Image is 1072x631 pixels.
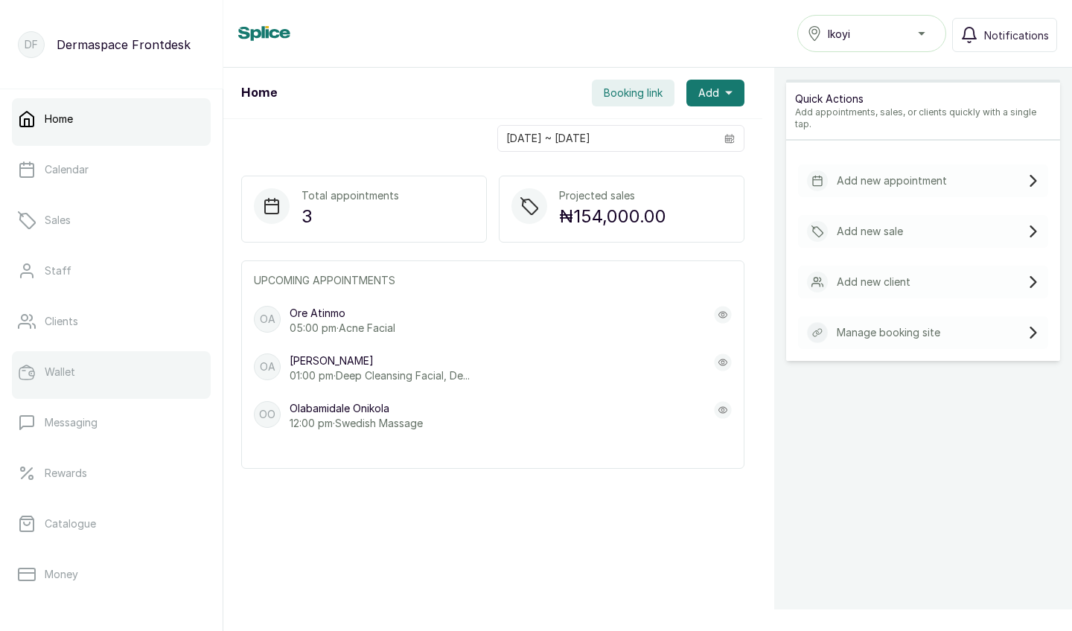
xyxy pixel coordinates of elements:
[254,273,732,288] p: UPCOMING APPOINTMENTS
[45,112,73,126] p: Home
[12,301,211,342] a: Clients
[45,365,75,379] p: Wallet
[12,149,211,190] a: Calendar
[698,86,719,100] span: Add
[604,86,663,100] span: Booking link
[241,84,277,102] h1: Home
[12,554,211,595] a: Money
[290,368,470,383] p: 01:00 pm · Deep Cleansing Facial, De...
[290,416,423,431] p: 12:00 pm · Swedish Massage
[57,36,191,54] p: Dermaspace Frontdesk
[12,199,211,241] a: Sales
[795,92,1051,106] p: Quick Actions
[290,401,423,416] p: Olabamidale Onikola
[686,80,744,106] button: Add
[837,325,940,340] p: Manage booking site
[45,263,71,278] p: Staff
[12,503,211,545] a: Catalogue
[12,452,211,494] a: Rewards
[592,80,674,106] button: Booking link
[45,213,71,228] p: Sales
[301,188,399,203] p: Total appointments
[12,250,211,292] a: Staff
[837,173,947,188] p: Add new appointment
[45,314,78,329] p: Clients
[12,351,211,393] a: Wallet
[290,321,395,336] p: 05:00 pm · Acne Facial
[828,26,850,42] span: Ikoyi
[290,306,395,321] p: Ore Atinmo
[45,415,98,430] p: Messaging
[12,98,211,140] a: Home
[260,312,275,327] p: OA
[724,133,735,144] svg: calendar
[795,106,1051,130] p: Add appointments, sales, or clients quickly with a single tap.
[260,359,275,374] p: OA
[984,28,1049,43] span: Notifications
[952,18,1057,52] button: Notifications
[301,203,399,230] p: 3
[559,203,666,230] p: ₦154,000.00
[45,516,96,531] p: Catalogue
[45,567,78,582] p: Money
[797,15,946,52] button: Ikoyi
[12,402,211,443] a: Messaging
[45,466,87,481] p: Rewards
[290,353,470,368] p: [PERSON_NAME]
[259,407,275,422] p: OO
[559,188,666,203] p: Projected sales
[25,37,38,52] p: DF
[837,275,910,289] p: Add new client
[498,126,715,151] input: Select date
[837,224,903,239] p: Add new sale
[45,162,89,177] p: Calendar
